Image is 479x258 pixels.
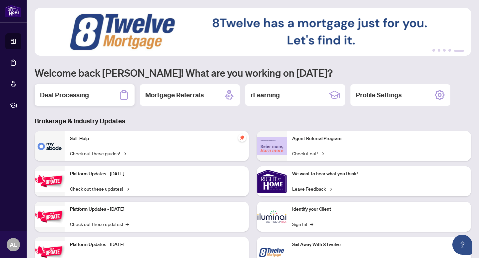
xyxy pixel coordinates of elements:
[438,49,440,52] button: 2
[5,5,21,17] img: logo
[292,170,466,178] p: We want to hear what you think!
[35,116,471,126] h3: Brokerage & Industry Updates
[432,49,435,52] button: 1
[257,166,287,196] img: We want to hear what you think!
[35,8,471,56] img: Slide 4
[70,170,243,178] p: Platform Updates - [DATE]
[292,241,466,248] p: Sail Away With 8Twelve
[257,137,287,155] img: Agent Referral Program
[35,66,471,79] h1: Welcome back [PERSON_NAME]! What are you working on [DATE]?
[126,220,129,228] span: →
[70,220,129,228] a: Check out these updates!→
[126,185,129,192] span: →
[292,135,466,142] p: Agent Referral Program
[70,135,243,142] p: Self-Help
[145,90,204,100] h2: Mortgage Referrals
[452,235,472,255] button: Open asap
[35,206,65,227] img: Platform Updates - July 8, 2025
[10,240,17,249] span: AL
[320,150,324,157] span: →
[70,185,129,192] a: Check out these updates!→
[356,90,402,100] h2: Profile Settings
[35,131,65,161] img: Self-Help
[70,150,126,157] a: Check out these guides!→
[454,49,464,52] button: 5
[443,49,446,52] button: 3
[292,185,332,192] a: Leave Feedback→
[40,90,89,100] h2: Deal Processing
[292,206,466,213] p: Identify your Client
[292,220,313,228] a: Sign In!→
[448,49,451,52] button: 4
[292,150,324,157] a: Check it out!→
[250,90,280,100] h2: rLearning
[123,150,126,157] span: →
[35,171,65,192] img: Platform Updates - July 21, 2025
[328,185,332,192] span: →
[70,206,243,213] p: Platform Updates - [DATE]
[70,241,243,248] p: Platform Updates - [DATE]
[257,202,287,232] img: Identify your Client
[310,220,313,228] span: →
[238,134,246,142] span: pushpin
